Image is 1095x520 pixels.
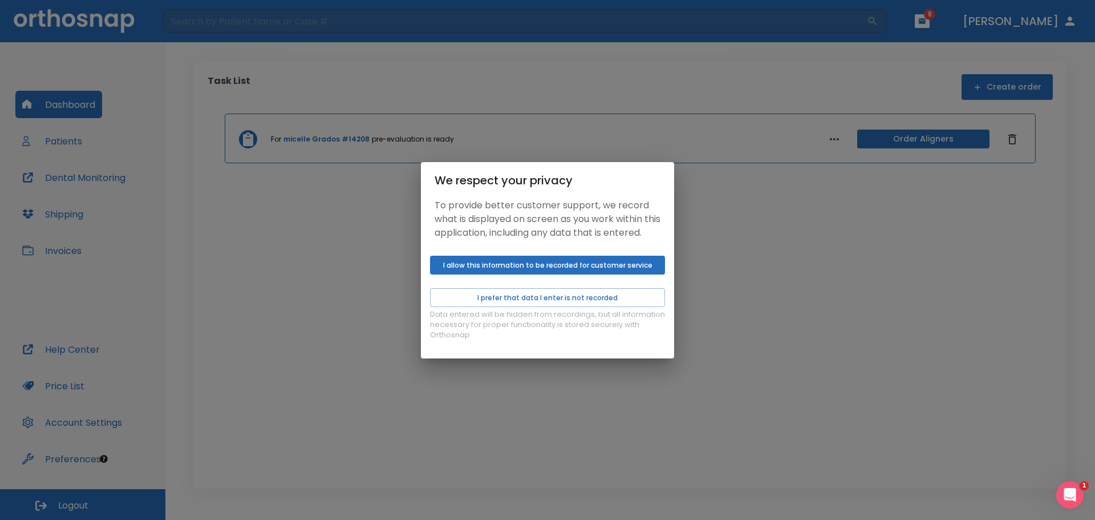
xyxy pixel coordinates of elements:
p: To provide better customer support, we record what is displayed on screen as you work within this... [435,199,660,240]
div: We respect your privacy [435,171,660,190]
iframe: Intercom live chat [1056,481,1084,509]
button: I prefer that data I enter is not recorded [430,288,665,307]
span: 1 [1080,481,1089,490]
p: Data entered will be hidden from recordings, but all information necessary for proper functionali... [430,309,665,340]
button: I allow this information to be recorded for customer service [430,256,665,275]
